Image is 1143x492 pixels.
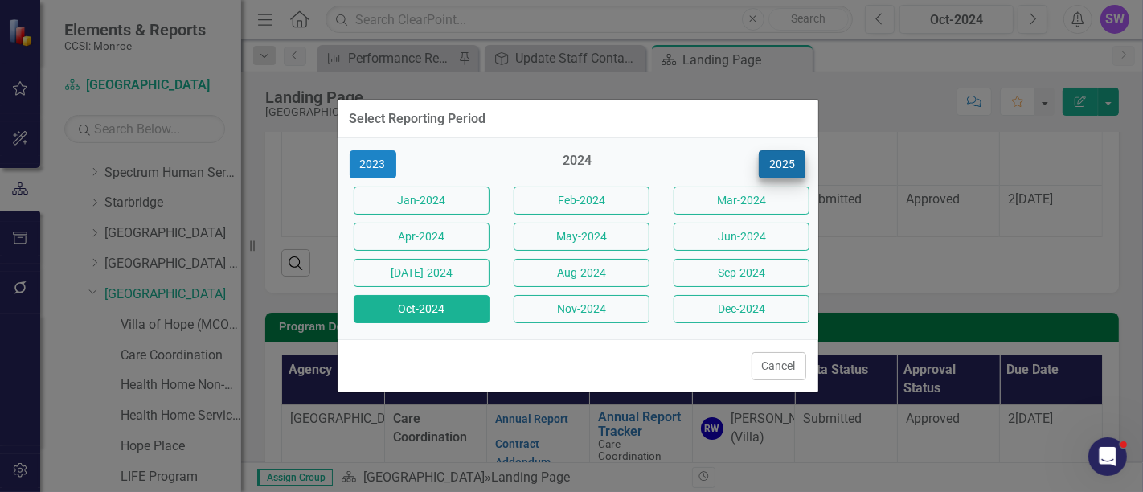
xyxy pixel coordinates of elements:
button: May-2024 [514,223,649,251]
div: Select Reporting Period [350,112,486,126]
button: Mar-2024 [674,187,809,215]
button: Aug-2024 [514,259,649,287]
button: Sep-2024 [674,259,809,287]
button: Jun-2024 [674,223,809,251]
iframe: Intercom live chat [1088,437,1127,476]
button: Cancel [752,352,806,380]
button: Dec-2024 [674,295,809,323]
button: Nov-2024 [514,295,649,323]
button: 2025 [759,150,805,178]
button: Oct-2024 [354,295,490,323]
button: [DATE]-2024 [354,259,490,287]
button: Feb-2024 [514,187,649,215]
button: 2023 [350,150,396,178]
button: Jan-2024 [354,187,490,215]
div: 2024 [510,152,645,178]
button: Apr-2024 [354,223,490,251]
